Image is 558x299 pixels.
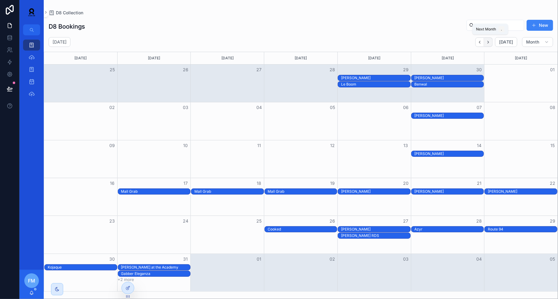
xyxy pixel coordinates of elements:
[415,151,484,157] div: Stella Bossi
[549,104,556,111] button: 08
[415,227,484,232] div: Azyr
[488,227,557,232] div: Route 94
[475,37,484,47] button: Back
[488,189,557,194] div: [PERSON_NAME]
[549,255,556,263] button: 05
[402,180,409,187] button: 20
[341,233,410,238] div: Boris Brejcha RDS
[341,189,410,194] div: Patrick Topping
[268,227,337,232] div: Cooked
[341,227,410,232] div: [PERSON_NAME]
[522,37,553,47] button: Month
[49,10,83,16] a: D8 Collection
[415,75,484,81] div: Ben Klock
[499,39,513,45] span: [DATE]
[341,233,410,238] div: [PERSON_NAME] RDS
[549,217,556,225] button: 29
[121,265,190,270] div: Max Dean at the Academy
[341,75,410,81] div: SOSA
[255,142,263,149] button: 11
[527,20,553,31] button: New
[402,142,409,149] button: 13
[121,189,190,194] div: Mall Grab
[118,277,134,282] button: +2 more
[268,189,337,194] div: Mall Grab
[475,180,483,187] button: 21
[255,217,263,225] button: 25
[182,180,189,187] button: 17
[255,66,263,73] button: 27
[475,66,483,73] button: 30
[44,52,558,292] div: Month View
[488,189,557,194] div: Charlie Sparks
[415,82,484,87] div: Benwal
[182,217,189,225] button: 24
[402,66,409,73] button: 29
[329,180,336,187] button: 19
[415,189,484,194] div: [PERSON_NAME]
[526,39,539,45] span: Month
[109,217,116,225] button: 23
[341,82,410,87] div: Le Boom
[415,227,484,232] div: Azyr
[402,255,409,263] button: 03
[194,189,264,194] div: Mall Grab
[402,104,409,111] button: 06
[415,189,484,194] div: Josh Baker
[268,227,337,232] div: Cooked
[475,104,483,111] button: 07
[329,217,336,225] button: 26
[49,22,85,31] h1: D8 Bookings
[476,27,496,32] span: Next Month
[194,189,264,194] div: Mall Grab
[549,66,556,73] button: 01
[255,180,263,187] button: 18
[549,142,556,149] button: 15
[475,142,483,149] button: 14
[121,189,190,194] div: Mall Grab
[109,255,116,263] button: 30
[485,52,557,64] div: [DATE]
[415,113,484,118] div: DJ Seinfeld
[341,76,410,80] div: [PERSON_NAME]
[118,52,190,64] div: [DATE]
[109,180,116,187] button: 16
[109,104,116,111] button: 02
[109,66,116,73] button: 25
[339,52,410,64] div: [DATE]
[24,7,39,17] img: App logo
[341,227,410,232] div: Jeff Mills
[182,66,189,73] button: 26
[499,27,504,32] span: .
[182,104,189,111] button: 03
[488,227,557,232] div: Route 94
[329,66,336,73] button: 28
[121,265,190,270] div: [PERSON_NAME] at the Academy
[475,217,483,225] button: 28
[341,82,410,87] div: Le Boom
[53,39,67,45] h2: [DATE]
[415,151,484,156] div: [PERSON_NAME]
[549,180,556,187] button: 22
[28,277,35,284] span: FM
[182,255,189,263] button: 31
[19,35,44,107] div: scrollable content
[48,265,117,270] div: Kojaque
[415,113,484,118] div: [PERSON_NAME]
[329,255,336,263] button: 02
[415,82,484,87] div: Benwal
[121,271,190,276] div: Gabber Eleganza
[329,104,336,111] button: 05
[265,52,337,64] div: [DATE]
[495,37,517,47] button: [DATE]
[268,189,337,194] div: Mall Grab
[109,142,116,149] button: 09
[56,10,83,16] span: D8 Collection
[412,52,484,64] div: [DATE]
[192,52,263,64] div: [DATE]
[329,142,336,149] button: 12
[255,104,263,111] button: 04
[255,255,263,263] button: 01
